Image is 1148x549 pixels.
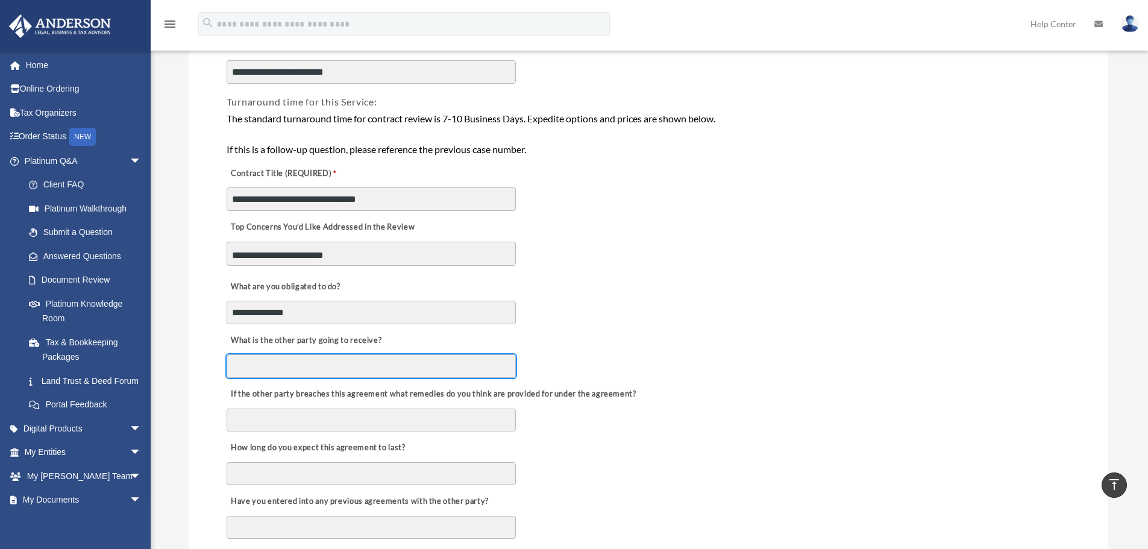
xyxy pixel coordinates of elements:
[8,149,160,173] a: Platinum Q&Aarrow_drop_down
[69,128,96,146] div: NEW
[8,441,160,465] a: My Entitiesarrow_drop_down
[17,330,160,369] a: Tax & Bookkeeping Packages
[130,149,154,174] span: arrow_drop_down
[17,268,154,292] a: Document Review
[1121,15,1139,33] img: User Pic
[130,416,154,441] span: arrow_drop_down
[227,111,1070,157] div: The standard turnaround time for contract review is 7-10 Business Days. Expedite options and pric...
[130,464,154,489] span: arrow_drop_down
[17,393,160,417] a: Portal Feedback
[227,386,639,403] label: If the other party breaches this agreement what remedies do you think are provided for under the ...
[8,125,160,149] a: Order StatusNEW
[8,416,160,441] a: Digital Productsarrow_drop_down
[227,440,409,457] label: How long do you expect this agreement to last?
[8,53,160,77] a: Home
[227,494,492,510] label: Have you entered into any previous agreements with the other party?
[17,244,160,268] a: Answered Questions
[8,464,160,488] a: My [PERSON_NAME] Teamarrow_drop_down
[130,441,154,465] span: arrow_drop_down
[227,219,418,236] label: Top Concerns You’d Like Addressed in the Review
[201,16,215,30] i: search
[163,17,177,31] i: menu
[17,173,160,197] a: Client FAQ
[5,14,114,38] img: Anderson Advisors Platinum Portal
[1107,477,1121,492] i: vertical_align_top
[8,77,160,101] a: Online Ordering
[17,292,160,330] a: Platinum Knowledge Room
[17,369,160,393] a: Land Trust & Deed Forum
[130,488,154,513] span: arrow_drop_down
[227,332,385,349] label: What is the other party going to receive?
[17,196,160,221] a: Platinum Walkthrough
[227,278,347,295] label: What are you obligated to do?
[227,96,377,107] span: Turnaround time for this Service:
[8,488,160,512] a: My Documentsarrow_drop_down
[17,221,160,245] a: Submit a Question
[1102,472,1127,498] a: vertical_align_top
[227,165,347,182] label: Contract Title (REQUIRED)
[8,101,160,125] a: Tax Organizers
[163,21,177,31] a: menu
